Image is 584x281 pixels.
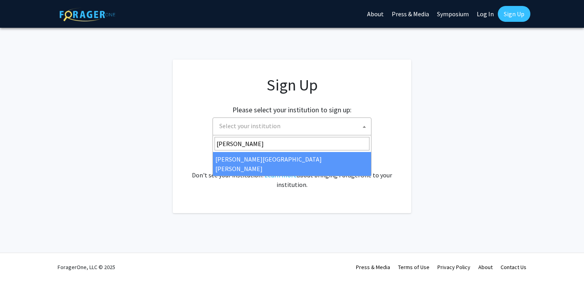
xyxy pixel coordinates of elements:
[437,264,470,271] a: Privacy Policy
[215,137,369,150] input: Search
[478,264,493,271] a: About
[189,75,395,94] h1: Sign Up
[501,264,526,271] a: Contact Us
[398,264,429,271] a: Terms of Use
[498,6,530,22] a: Sign Up
[213,117,371,135] span: Select your institution
[6,245,34,275] iframe: Chat
[265,171,297,179] a: Learn more about bringing ForagerOne to your institution
[219,122,280,130] span: Select your institution
[216,118,371,134] span: Select your institution
[60,8,115,21] img: ForagerOne Logo
[213,152,371,176] li: [PERSON_NAME][GEOGRAPHIC_DATA][PERSON_NAME]
[58,253,115,281] div: ForagerOne, LLC © 2025
[356,264,390,271] a: Press & Media
[189,151,395,189] div: Already have an account? . Don't see your institution? about bringing ForagerOne to your institut...
[232,106,352,114] h2: Please select your institution to sign up:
